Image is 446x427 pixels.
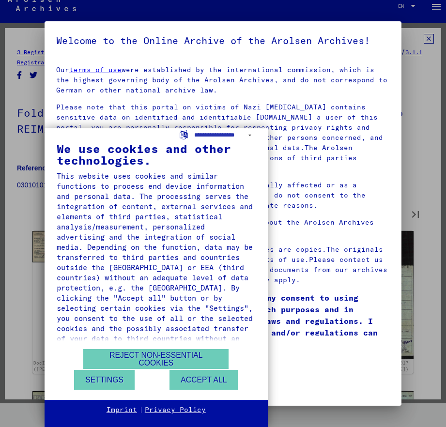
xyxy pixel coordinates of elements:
[74,370,135,390] button: Settings
[107,405,137,415] a: Imprint
[57,171,256,354] div: This website uses cookies and similar functions to process end device information and personal da...
[169,370,238,390] button: Accept all
[145,405,206,415] a: Privacy Policy
[57,143,256,166] div: We use cookies and other technologies.
[83,349,229,369] button: Reject non-essential cookies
